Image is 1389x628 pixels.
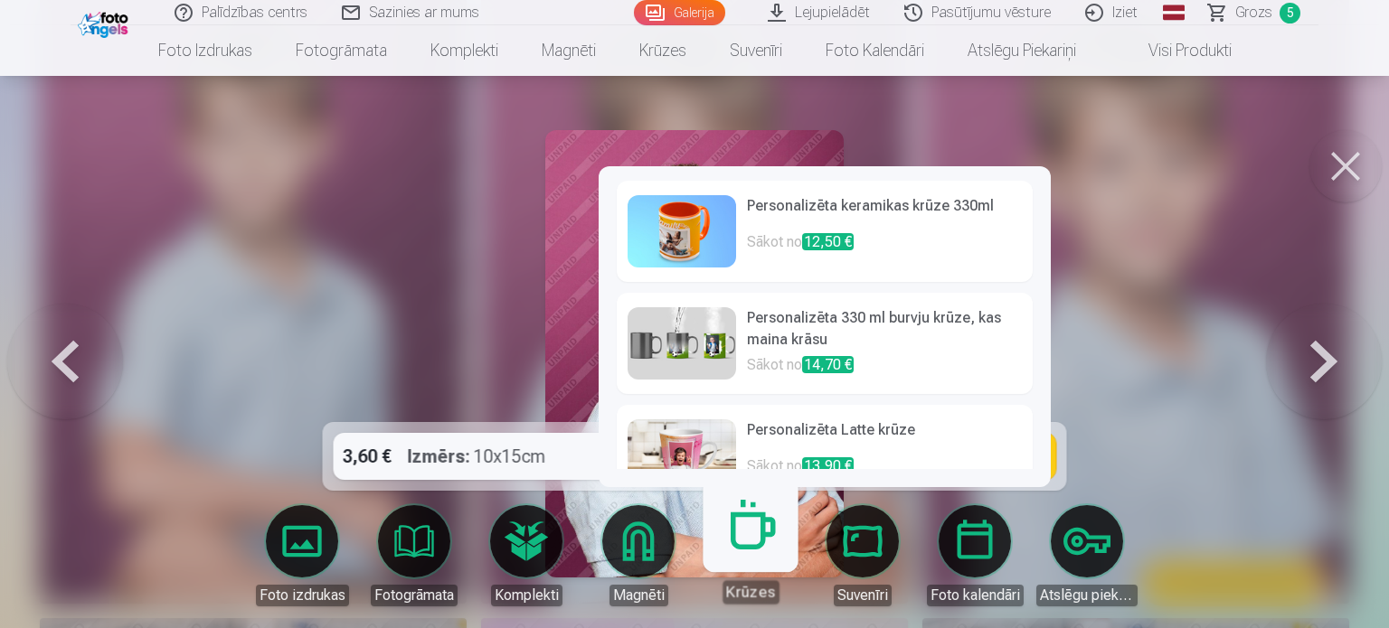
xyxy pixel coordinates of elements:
[617,405,1033,506] a: Personalizēta Latte krūzeSākot no13,90 €
[617,181,1033,282] a: Personalizēta keramikas krūze 330mlSākot no12,50 €
[617,293,1033,394] a: Personalizēta 330 ml burvju krūze, kas maina krāsuSākot no14,70 €
[1280,3,1300,23] span: 5
[747,231,1022,267] p: Sākot no
[588,505,689,606] a: Magnēti
[812,505,913,606] a: Suvenīri
[408,433,546,480] div: 10x15cm
[256,585,349,606] div: Foto izdrukas
[694,492,806,604] a: Krūzes
[137,25,274,76] a: Foto izdrukas
[747,307,1022,354] h6: Personalizēta 330 ml burvju krūze, kas maina krāsu
[747,354,1022,380] p: Sākot no
[1098,25,1253,76] a: Visi produkti
[371,585,458,606] div: Fotogrāmata
[924,505,1025,606] a: Foto kalendāri
[802,233,854,250] span: 12,50 €
[491,585,562,606] div: Komplekti
[747,195,1022,231] h6: Personalizēta keramikas krūze 330ml
[520,25,618,76] a: Magnēti
[802,356,854,373] span: 14,70 €
[708,25,804,76] a: Suvenīri
[274,25,409,76] a: Fotogrāmata
[334,433,401,480] div: 3,60 €
[408,444,470,469] strong: Izmērs :
[1036,505,1138,606] a: Atslēgu piekariņi
[609,585,668,606] div: Magnēti
[802,457,854,474] span: 13,90 €
[618,25,708,76] a: Krūzes
[927,585,1024,606] div: Foto kalendāri
[251,505,353,606] a: Foto izdrukas
[409,25,520,76] a: Komplekti
[476,505,577,606] a: Komplekti
[723,580,780,604] div: Krūzes
[804,25,946,76] a: Foto kalendāri
[747,419,1022,455] h6: Personalizēta Latte krūze
[1036,585,1138,606] div: Atslēgu piekariņi
[747,455,1022,492] p: Sākot no
[364,505,465,606] a: Fotogrāmata
[834,585,892,606] div: Suvenīri
[78,7,133,38] img: /fa1
[1235,2,1272,23] span: Grozs
[946,25,1098,76] a: Atslēgu piekariņi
